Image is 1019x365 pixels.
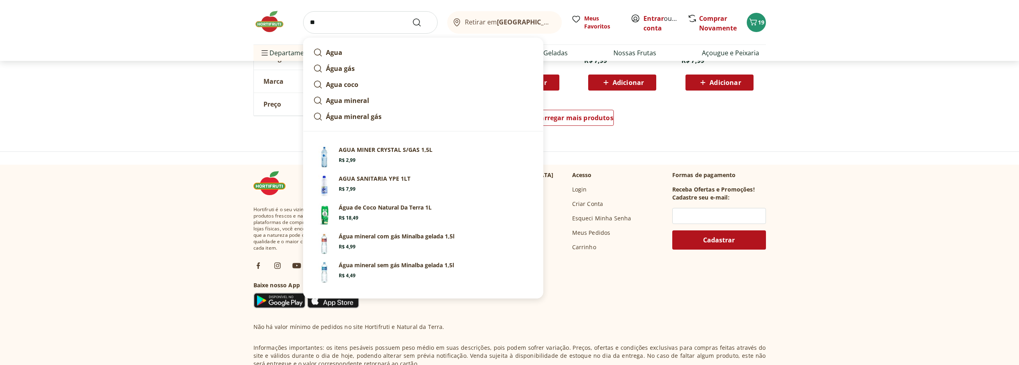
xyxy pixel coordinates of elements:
a: Criar Conta [572,200,603,208]
p: Água mineral sem gás Minalba gelada 1,5l [339,261,454,269]
a: Carregar mais produtos [536,110,614,129]
a: Carrinho [572,243,596,251]
img: ytb [292,261,301,270]
span: Departamentos [260,43,318,63]
a: Água mineral sem gás Minalba gelada 1,5lR$ 4,49 [310,258,537,287]
a: PrincipalAGUA MINER CRYSTAL S/GAS 1,5LR$ 2,99 [310,143,537,171]
p: AGUA MINER CRYSTAL S/GAS 1,5L [339,146,432,154]
h3: Baixe nosso App [253,281,359,289]
a: Agua coco [310,77,537,93]
span: R$ 2,99 [339,157,356,163]
a: Nossas Frutas [613,48,656,58]
button: Adicionar [588,75,656,91]
h3: Cadastre seu e-mail: [672,194,730,202]
span: ou [643,14,679,33]
b: [GEOGRAPHIC_DATA]/[GEOGRAPHIC_DATA] [497,18,632,26]
a: Água mineral gás [310,109,537,125]
p: AGUA SANITARIA YPE 1LT [339,175,410,183]
p: Acesso [572,171,592,179]
span: Retirar em [465,18,553,26]
strong: Água mineral gás [326,112,382,121]
strong: Água gás [326,64,355,73]
span: R$ 7,99 [339,186,356,192]
span: R$ 4,99 [339,244,356,250]
a: Login [572,186,587,194]
a: Criar conta [643,14,687,32]
a: Água mineral com gás Minalba gelada 1,5lR$ 4,99 [310,229,537,258]
img: App Store Icon [307,292,359,309]
button: Carrinho [747,13,766,32]
button: Menu [260,43,269,63]
img: Google Play Icon [253,292,305,309]
span: R$ 4,49 [339,272,356,279]
span: Adicionar [613,79,644,86]
p: Água de Coco Natural Da Terra 1L [339,204,432,212]
span: Meus Favoritos [584,14,621,30]
p: Água mineral com gás Minalba gelada 1,5l [339,232,454,240]
button: Marca [254,70,374,93]
img: Principal [313,146,336,168]
strong: Agua [326,48,342,57]
img: Água de Coco Natural Da Terra 1L [313,204,336,226]
p: Não há valor mínimo de pedidos no site Hortifruti e Natural da Terra. [253,323,444,331]
strong: Agua coco [326,80,358,89]
span: Cadastrar [703,237,735,243]
button: Cadastrar [672,230,766,250]
a: Açougue e Peixaria [702,48,759,58]
img: Hortifruti [253,10,293,34]
p: Formas de pagamento [672,171,766,179]
img: fb [253,261,263,270]
span: R$ 18,49 [339,215,358,221]
span: Marca [263,77,283,85]
a: Água gás [310,60,537,77]
button: Preço [254,93,374,115]
span: Carregar mais produtos [536,115,613,121]
a: Agua mineral [310,93,537,109]
button: Adicionar [685,75,754,91]
a: Meus Pedidos [572,229,611,237]
a: PrincipalAGUA SANITARIA YPE 1LTR$ 7,99 [310,171,537,200]
a: Agua [310,44,537,60]
strong: Agua mineral [326,96,369,105]
input: search [303,11,438,34]
span: 19 [758,18,764,26]
img: Hortifruti [253,171,293,195]
img: ig [273,261,282,270]
a: Água de Coco Natural Da Terra 1LÁgua de Coco Natural Da Terra 1LR$ 18,49 [310,200,537,229]
button: Retirar em[GEOGRAPHIC_DATA]/[GEOGRAPHIC_DATA] [447,11,562,34]
a: Entrar [643,14,664,23]
span: Preço [263,100,281,108]
a: Meus Favoritos [571,14,621,30]
span: Adicionar [709,79,741,86]
button: Submit Search [412,18,431,27]
a: Comprar Novamente [699,14,737,32]
img: Principal [313,175,336,197]
span: Hortifruti é o seu vizinho especialista em produtos frescos e naturais. Nas nossas plataformas de... [253,206,359,251]
h3: Receba Ofertas e Promoções! [672,186,755,194]
a: Esqueci Minha Senha [572,214,631,222]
